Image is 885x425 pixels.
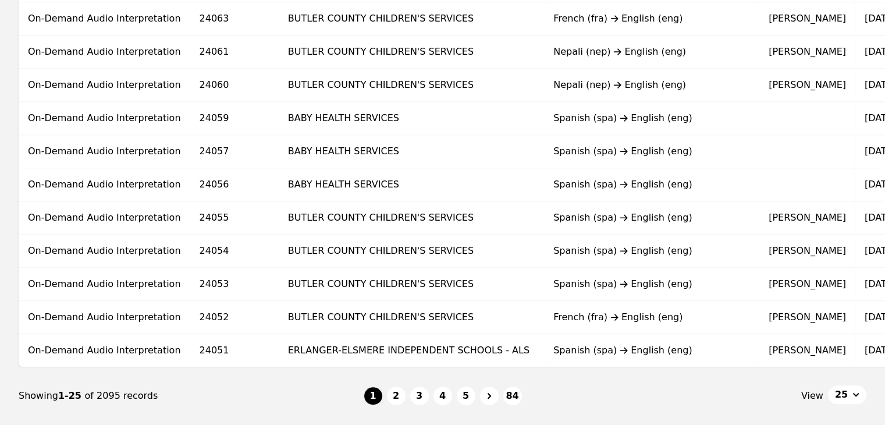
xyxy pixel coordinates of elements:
td: BUTLER COUNTY CHILDREN'S SERVICES [279,301,544,334]
td: On-Demand Audio Interpretation [19,235,190,268]
div: Spanish (spa) English (eng) [553,244,750,258]
td: 24053 [190,268,279,301]
td: BABY HEALTH SERVICES [279,102,544,135]
td: 24060 [190,69,279,102]
td: [PERSON_NAME] [759,2,855,36]
td: 24055 [190,201,279,235]
td: BUTLER COUNTY CHILDREN'S SERVICES [279,235,544,268]
nav: Page navigation [19,367,866,424]
span: View [801,389,823,403]
td: 24052 [190,301,279,334]
div: Spanish (spa) English (eng) [553,343,750,357]
td: On-Demand Audio Interpretation [19,36,190,69]
div: Spanish (spa) English (eng) [553,277,750,291]
div: Nepali (nep) English (eng) [553,45,750,59]
td: [PERSON_NAME] [759,36,855,69]
td: 24059 [190,102,279,135]
td: BABY HEALTH SERVICES [279,168,544,201]
td: BABY HEALTH SERVICES [279,135,544,168]
td: BUTLER COUNTY CHILDREN'S SERVICES [279,201,544,235]
td: BUTLER COUNTY CHILDREN'S SERVICES [279,36,544,69]
td: 24051 [190,334,279,367]
td: On-Demand Audio Interpretation [19,334,190,367]
span: 25 [835,388,848,402]
td: On-Demand Audio Interpretation [19,268,190,301]
td: BUTLER COUNTY CHILDREN'S SERVICES [279,69,544,102]
td: [PERSON_NAME] [759,235,855,268]
td: On-Demand Audio Interpretation [19,135,190,168]
div: Showing of 2095 records [19,389,364,403]
td: 24063 [190,2,279,36]
td: [PERSON_NAME] [759,334,855,367]
td: 24057 [190,135,279,168]
button: 2 [387,387,406,405]
td: BUTLER COUNTY CHILDREN'S SERVICES [279,268,544,301]
div: Spanish (spa) English (eng) [553,111,750,125]
td: [PERSON_NAME] [759,301,855,334]
td: On-Demand Audio Interpretation [19,69,190,102]
td: On-Demand Audio Interpretation [19,2,190,36]
div: Spanish (spa) English (eng) [553,144,750,158]
div: French (fra) English (eng) [553,310,750,324]
td: On-Demand Audio Interpretation [19,201,190,235]
button: 3 [410,387,429,405]
td: 24061 [190,36,279,69]
td: BUTLER COUNTY CHILDREN'S SERVICES [279,2,544,36]
div: Spanish (spa) English (eng) [553,178,750,192]
button: 5 [457,387,475,405]
td: On-Demand Audio Interpretation [19,301,190,334]
td: [PERSON_NAME] [759,69,855,102]
button: 84 [503,387,522,405]
span: 1-25 [58,390,85,401]
td: 24054 [190,235,279,268]
td: ERLANGER-ELSMERE INDEPENDENT SCHOOLS - ALS [279,334,544,367]
div: Spanish (spa) English (eng) [553,211,750,225]
div: French (fra) English (eng) [553,12,750,26]
td: [PERSON_NAME] [759,201,855,235]
td: 24056 [190,168,279,201]
td: On-Demand Audio Interpretation [19,102,190,135]
div: Nepali (nep) English (eng) [553,78,750,92]
button: 25 [828,385,866,404]
td: [PERSON_NAME] [759,268,855,301]
button: 4 [433,387,452,405]
td: On-Demand Audio Interpretation [19,168,190,201]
